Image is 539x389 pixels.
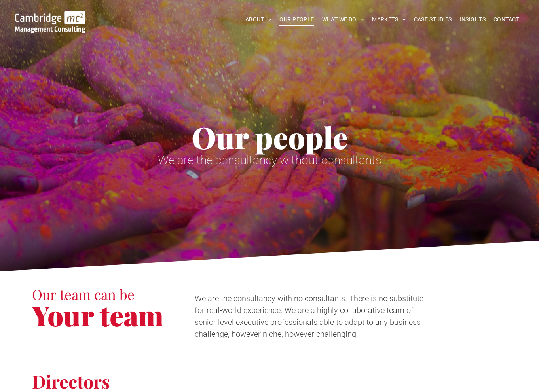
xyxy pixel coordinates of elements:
[158,153,381,167] span: We are the consultancy without consultants
[490,13,523,26] a: CONTACT
[275,13,318,26] a: OUR PEOPLE
[32,285,135,304] span: Our team can be
[195,294,423,339] span: We are the consultancy with no consultants. There is no substitute for real-world experience. We ...
[456,13,490,26] a: INSIGHTS
[192,117,348,157] span: Our people
[241,13,276,26] a: ABOUT
[318,13,368,26] a: WHAT WE DO
[368,13,410,26] a: MARKETS
[32,296,163,334] span: Your team
[15,11,85,33] img: Go to Homepage
[410,13,456,26] a: CASE STUDIES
